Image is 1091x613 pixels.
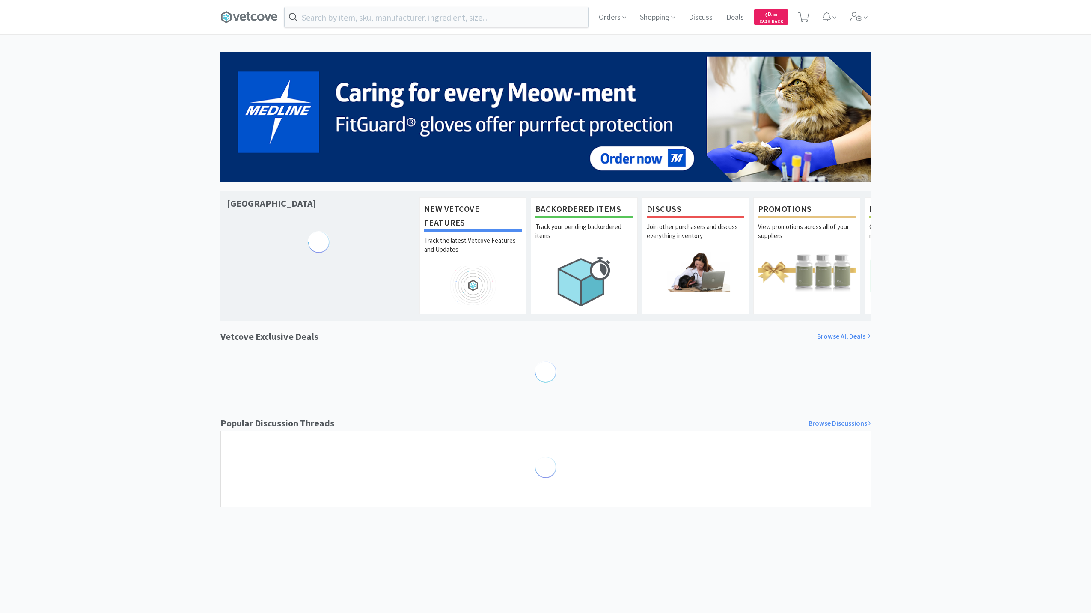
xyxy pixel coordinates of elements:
[535,222,633,252] p: Track your pending backordered items
[419,197,526,314] a: New Vetcove FeaturesTrack the latest Vetcove Features and Updates
[535,202,633,218] h1: Backordered Items
[424,236,522,266] p: Track the latest Vetcove Features and Updates
[220,416,334,431] h1: Popular Discussion Threads
[869,252,967,291] img: hero_lists.png
[754,6,788,29] a: $0.00Cash Back
[535,252,633,311] img: hero_backorders.png
[647,202,744,218] h1: Discuss
[227,197,316,210] h1: [GEOGRAPHIC_DATA]
[220,329,318,344] h1: Vetcove Exclusive Deals
[424,202,522,232] h1: New Vetcove Features
[758,252,856,291] img: hero_promotions.png
[647,222,744,252] p: Join other purchasers and discuss everything inventory
[865,197,972,314] a: ListsQuickly compare prices across your most commonly ordered items
[753,197,860,314] a: PromotionsView promotions across all of your suppliers
[817,331,871,342] a: Browse All Deals
[531,197,638,314] a: Backordered ItemsTrack your pending backordered items
[809,418,871,429] a: Browse Discussions
[285,7,588,27] input: Search by item, sku, manufacturer, ingredient, size...
[759,19,783,25] span: Cash Back
[869,202,967,218] h1: Lists
[765,12,767,18] span: $
[647,252,744,291] img: hero_discuss.png
[765,10,777,18] span: 0
[642,197,749,314] a: DiscussJoin other purchasers and discuss everything inventory
[758,202,856,218] h1: Promotions
[869,222,967,252] p: Quickly compare prices across your most commonly ordered items
[771,12,777,18] span: . 00
[723,14,747,21] a: Deals
[685,14,716,21] a: Discuss
[220,52,871,182] img: 5b85490d2c9a43ef9873369d65f5cc4c_481.png
[758,222,856,252] p: View promotions across all of your suppliers
[424,266,522,305] img: hero_feature_roadmap.png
